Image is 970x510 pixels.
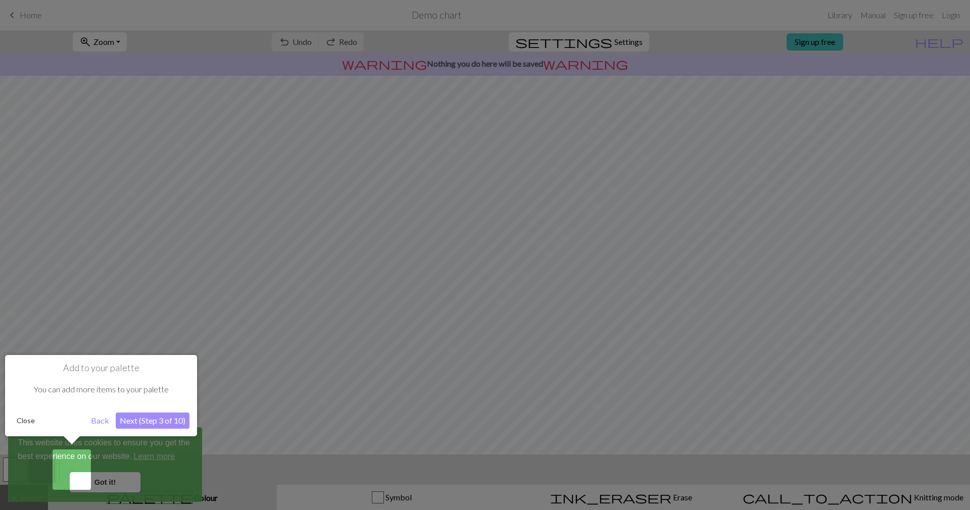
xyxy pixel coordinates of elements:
[87,413,113,429] button: Back
[116,413,189,429] button: Next (Step 3 of 10)
[13,363,189,374] h1: Add to your palette
[13,374,189,405] div: You can add more items to your palette
[5,355,197,436] div: Add to your palette
[13,413,39,428] button: Close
